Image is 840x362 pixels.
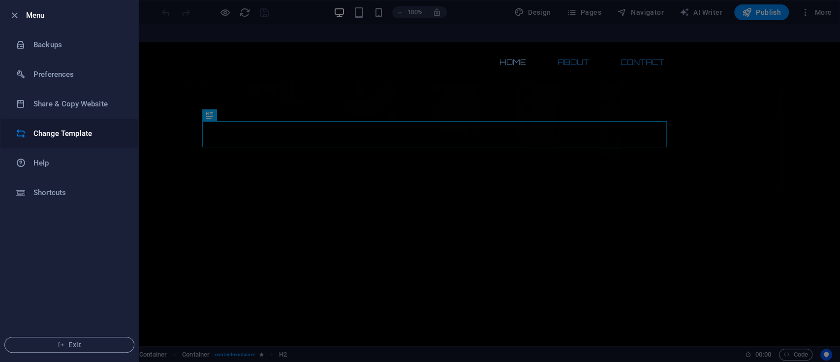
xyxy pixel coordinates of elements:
h6: Backups [33,39,124,51]
a: Help [0,148,138,178]
h6: Menu [26,9,130,21]
h6: Share & Copy Website [33,98,124,110]
h6: Shortcuts [33,187,124,198]
h6: Help [33,157,124,169]
h6: Preferences [33,68,124,80]
h6: Change Template [33,128,124,139]
button: Exit [4,337,134,353]
span: Exit [13,341,126,349]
